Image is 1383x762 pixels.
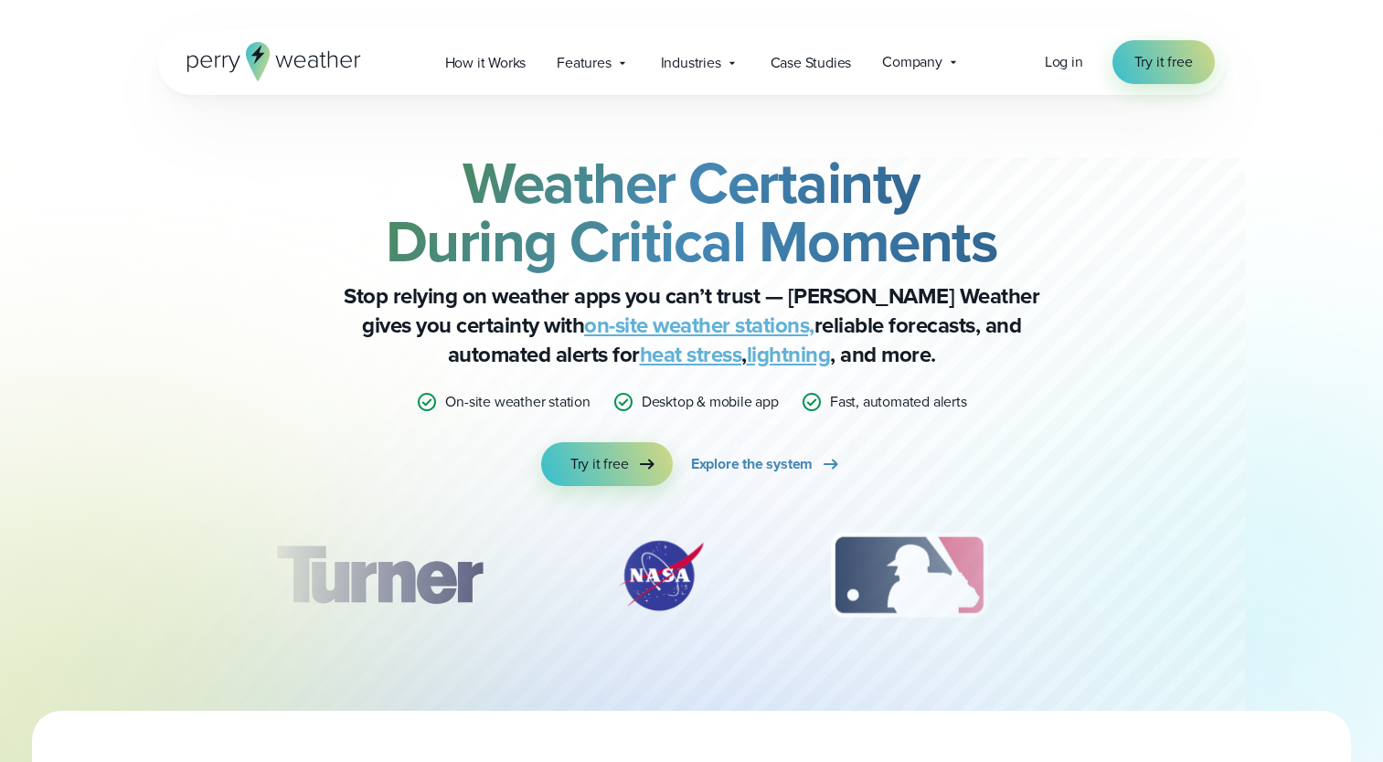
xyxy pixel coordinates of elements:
[640,338,742,371] a: heat stress
[1112,40,1215,84] a: Try it free
[597,530,725,621] div: 2 of 12
[642,391,779,413] p: Desktop & mobile app
[249,530,508,621] img: Turner-Construction_1.svg
[755,44,867,81] a: Case Studies
[570,453,629,475] span: Try it free
[1045,51,1083,72] span: Log in
[445,52,527,74] span: How it Works
[584,309,814,342] a: on-site weather stations,
[1093,530,1239,621] div: 4 of 12
[386,140,998,284] strong: Weather Certainty During Critical Moments
[747,338,831,371] a: lightning
[691,442,842,486] a: Explore the system
[1134,51,1193,73] span: Try it free
[445,391,590,413] p: On-site weather station
[830,391,967,413] p: Fast, automated alerts
[250,530,1134,630] div: slideshow
[541,442,673,486] a: Try it free
[326,281,1058,369] p: Stop relying on weather apps you can’t trust — [PERSON_NAME] Weather gives you certainty with rel...
[882,51,942,73] span: Company
[1093,530,1239,621] img: PGA.svg
[249,530,508,621] div: 1 of 12
[813,530,1005,621] img: MLB.svg
[813,530,1005,621] div: 3 of 12
[597,530,725,621] img: NASA.svg
[691,453,813,475] span: Explore the system
[1045,51,1083,73] a: Log in
[771,52,852,74] span: Case Studies
[661,52,721,74] span: Industries
[430,44,542,81] a: How it Works
[557,52,611,74] span: Features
